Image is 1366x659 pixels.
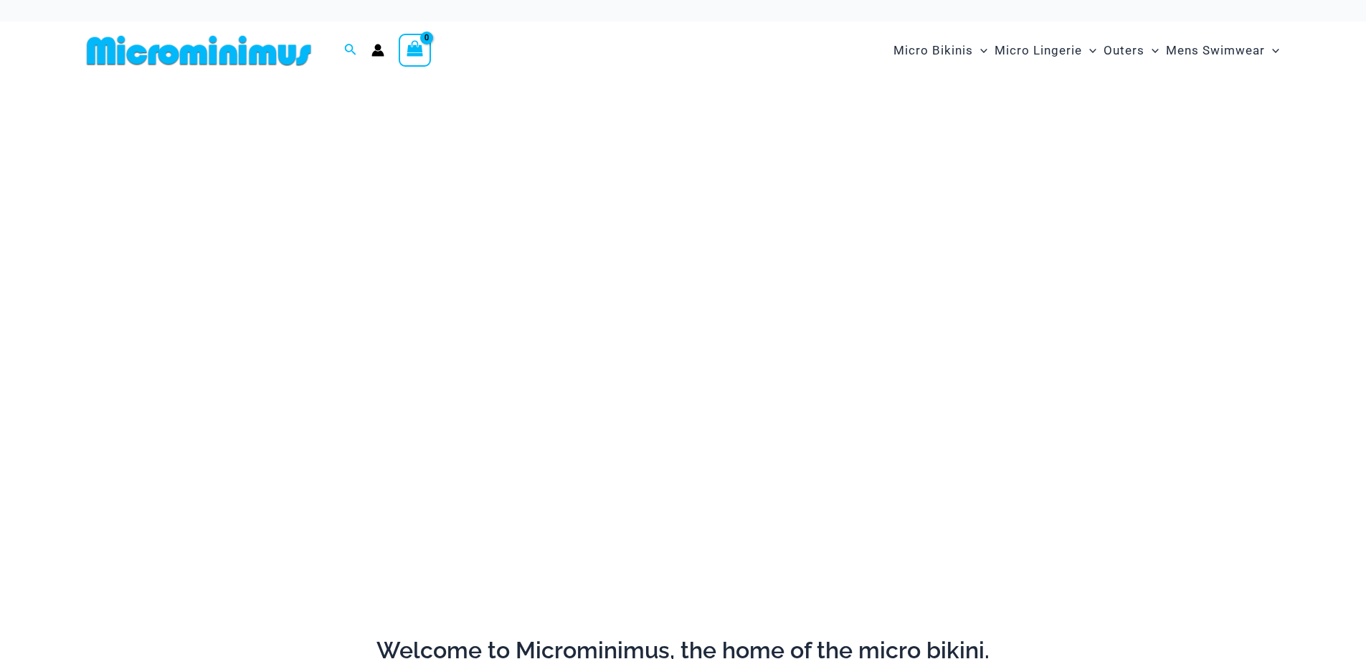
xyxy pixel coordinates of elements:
[344,42,357,60] a: Search icon link
[399,34,432,67] a: View Shopping Cart, empty
[890,29,991,72] a: Micro BikinisMenu ToggleMenu Toggle
[1104,32,1144,69] span: Outers
[1082,32,1096,69] span: Menu Toggle
[888,27,1286,75] nav: Site Navigation
[81,34,317,67] img: MM SHOP LOGO FLAT
[893,32,973,69] span: Micro Bikinis
[991,29,1100,72] a: Micro LingerieMenu ToggleMenu Toggle
[1144,32,1159,69] span: Menu Toggle
[371,44,384,57] a: Account icon link
[973,32,987,69] span: Menu Toggle
[995,32,1082,69] span: Micro Lingerie
[1162,29,1283,72] a: Mens SwimwearMenu ToggleMenu Toggle
[1100,29,1162,72] a: OutersMenu ToggleMenu Toggle
[1265,32,1279,69] span: Menu Toggle
[1166,32,1265,69] span: Mens Swimwear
